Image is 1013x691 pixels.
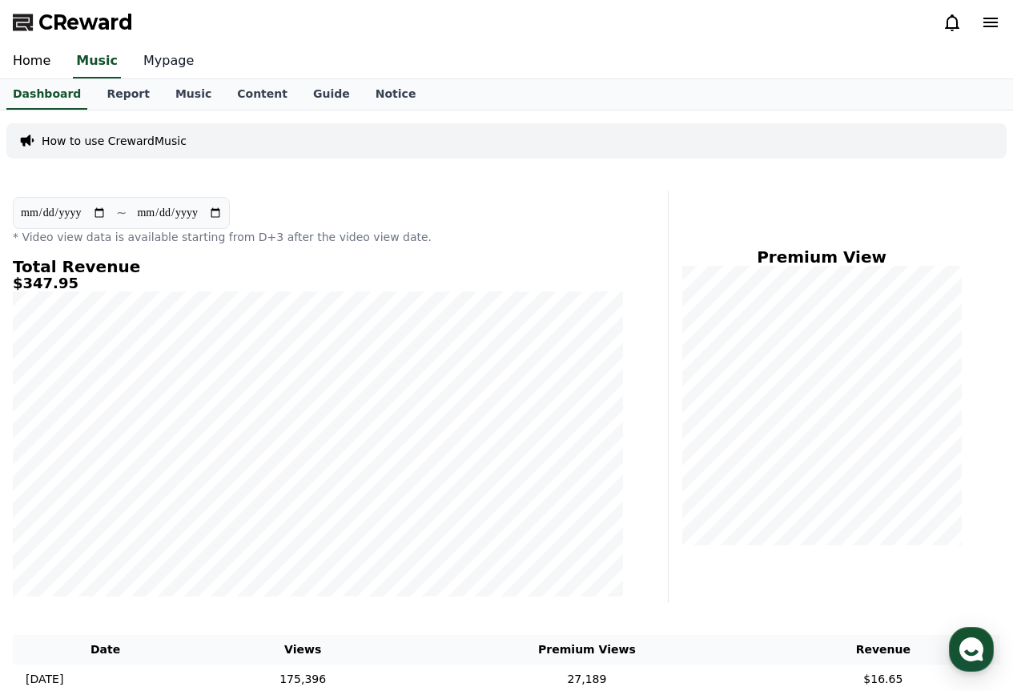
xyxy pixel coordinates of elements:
[13,258,623,275] h4: Total Revenue
[224,79,300,110] a: Content
[26,671,63,688] p: [DATE]
[13,635,198,665] th: Date
[408,635,766,665] th: Premium Views
[13,10,133,35] a: CReward
[94,79,163,110] a: Report
[38,10,133,35] span: CReward
[73,45,121,78] a: Music
[237,532,276,544] span: Settings
[42,133,187,149] a: How to use CrewardMusic
[163,79,224,110] a: Music
[207,508,308,548] a: Settings
[766,635,1000,665] th: Revenue
[6,79,87,110] a: Dashboard
[131,45,207,78] a: Mypage
[41,532,69,544] span: Home
[198,635,408,665] th: Views
[116,203,127,223] p: ~
[363,79,429,110] a: Notice
[681,248,962,266] h4: Premium View
[300,79,363,110] a: Guide
[106,508,207,548] a: Messages
[5,508,106,548] a: Home
[13,275,623,291] h5: $347.95
[133,532,180,545] span: Messages
[13,229,623,245] p: * Video view data is available starting from D+3 after the video view date.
